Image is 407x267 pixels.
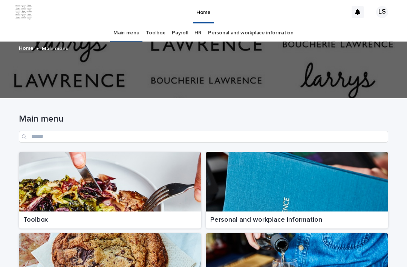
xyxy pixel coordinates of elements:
[208,24,293,42] a: Personal and workplace information
[23,216,197,224] p: Toolbox
[19,43,34,52] a: Home
[146,24,165,42] a: Toolbox
[42,44,69,52] p: Main menu
[19,131,388,143] input: Search
[210,216,384,224] p: Personal and workplace information
[206,152,388,229] a: Personal and workplace information
[376,6,388,18] div: LS
[194,24,201,42] a: HR
[19,152,201,229] a: Toolbox
[19,114,388,125] h1: Main menu
[15,5,32,20] img: ZpJWbK78RmCi9E4bZOpa
[113,24,139,42] a: Main menu
[172,24,188,42] a: Payroll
